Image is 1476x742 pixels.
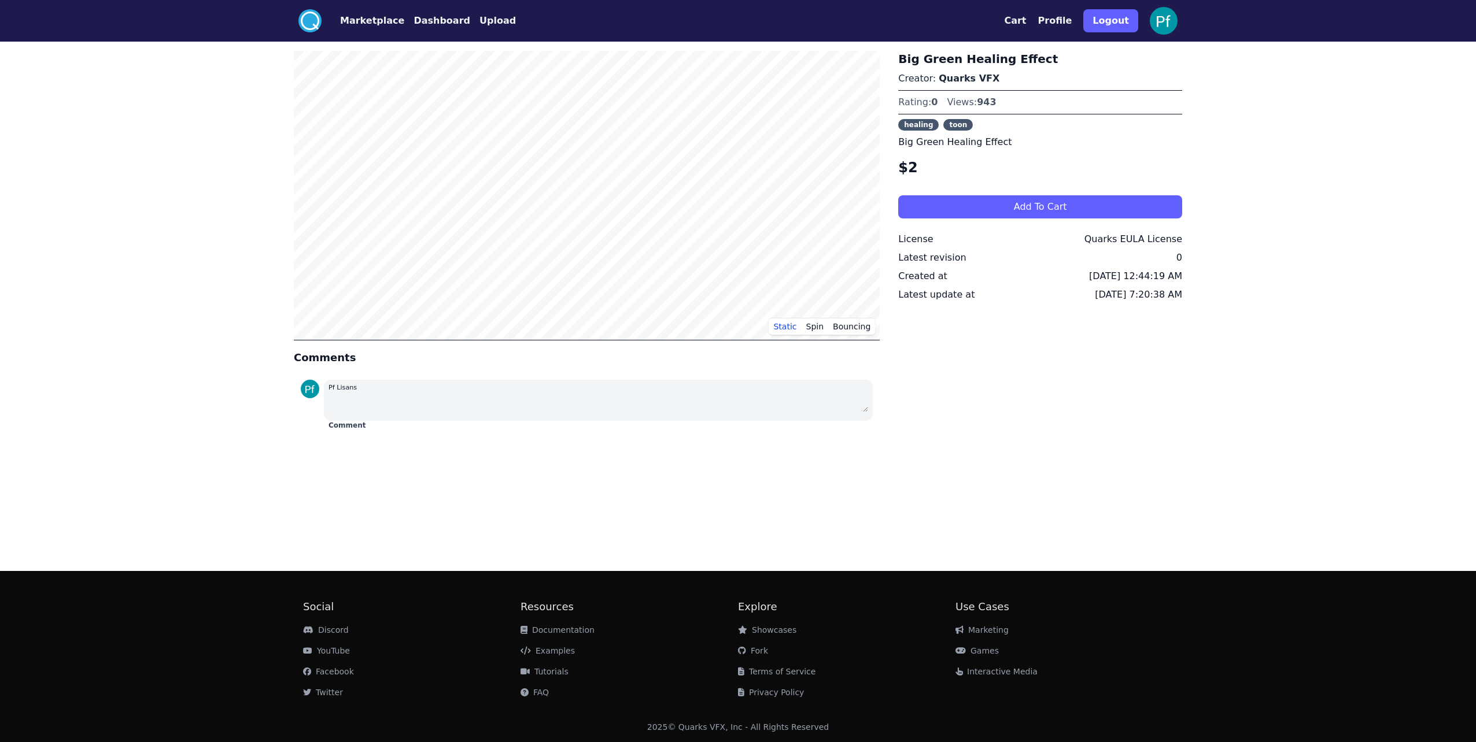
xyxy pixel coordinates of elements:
span: healing [898,119,939,131]
div: [DATE] 7:20:38 AM [1095,288,1182,302]
a: Fork [738,646,768,655]
button: Spin [802,318,829,335]
div: License [898,232,933,246]
a: Twitter [303,688,343,697]
a: Interactive Media [955,667,1038,676]
h2: Social [303,599,521,615]
span: toon [943,119,973,131]
button: Upload [479,14,516,28]
a: Dashboard [404,14,470,28]
a: YouTube [303,646,350,655]
h2: Use Cases [955,599,1173,615]
a: Showcases [738,625,796,635]
div: 0 [1176,251,1182,265]
button: Bouncing [828,318,875,335]
a: Marketing [955,625,1009,635]
small: Pf Lisans [329,384,357,391]
p: Big Green Healing Effect [898,135,1182,149]
button: Add To Cart [898,195,1182,218]
a: FAQ [521,688,549,697]
button: Static [769,318,801,335]
button: Cart [1004,14,1026,28]
div: Created at [898,269,947,283]
div: [DATE] 12:44:19 AM [1089,269,1182,283]
div: Views: [947,95,996,109]
div: Quarks EULA License [1084,232,1182,246]
h4: Comments [294,350,880,366]
a: Marketplace [322,14,404,28]
a: Games [955,646,999,655]
p: Creator: [898,72,1182,86]
a: Logout [1083,5,1138,37]
a: Quarks VFX [939,73,999,84]
a: Discord [303,625,349,635]
div: Latest revision [898,251,966,265]
a: Upload [470,14,516,28]
a: Privacy Policy [738,688,804,697]
div: Latest update at [898,288,975,302]
h4: $2 [898,158,1182,177]
button: Dashboard [414,14,470,28]
button: Marketplace [340,14,404,28]
a: Facebook [303,667,354,676]
button: Comment [329,421,366,430]
a: Documentation [521,625,595,635]
h2: Resources [521,599,738,615]
button: Profile [1038,14,1072,28]
span: 0 [931,97,938,107]
a: Examples [521,646,575,655]
h3: Big Green Healing Effect [898,51,1182,67]
img: profile [1150,7,1178,35]
a: Tutorials [521,667,569,676]
span: 943 [977,97,996,107]
div: Rating: [898,95,938,109]
a: Terms of Service [738,667,816,676]
h2: Explore [738,599,955,615]
div: 2025 © Quarks VFX, Inc - All Rights Reserved [647,721,829,733]
button: Logout [1083,9,1138,32]
img: profile [301,380,319,398]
